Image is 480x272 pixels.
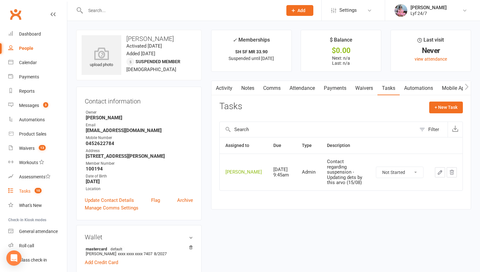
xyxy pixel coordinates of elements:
[307,56,375,66] p: Next: n/a Last: n/a
[35,188,42,193] span: 10
[8,6,23,22] a: Clubworx
[126,43,162,49] time: Activated [DATE]
[85,234,193,241] h3: Wallet
[86,128,193,133] strong: [EMAIL_ADDRESS][DOMAIN_NAME]
[8,170,67,184] a: Assessments
[319,81,351,96] a: Payments
[109,246,124,251] span: default
[377,81,400,96] a: Tasks
[8,41,67,56] a: People
[19,229,58,234] div: General attendance
[268,137,297,154] th: Due
[286,5,313,16] button: Add
[86,122,193,128] div: Email
[19,257,47,262] div: Class check-in
[8,253,67,267] a: Class kiosk mode
[19,46,33,51] div: People
[297,8,305,13] span: Add
[437,81,472,96] a: Mobile App
[395,4,407,17] img: thumb_image1747747990.png
[177,196,193,204] a: Archive
[86,166,193,172] strong: 100194
[8,84,67,98] a: Reports
[43,102,48,108] span: 3
[19,243,34,248] div: Roll call
[410,10,447,16] div: Lyf 24/7
[8,198,67,213] a: What's New
[233,37,237,43] i: ✓
[19,103,39,108] div: Messages
[86,246,190,251] strong: mastercard
[8,156,67,170] a: Workouts
[307,47,375,54] div: $0.00
[285,81,319,96] a: Attendance
[126,67,176,72] span: [DEMOGRAPHIC_DATA]
[154,251,167,256] span: 8/2027
[86,141,193,146] strong: 0452622784
[233,36,270,48] div: Memberships
[19,31,41,36] div: Dashboard
[8,224,67,239] a: General attendance kiosk mode
[237,81,259,96] a: Notes
[415,56,447,62] a: view attendance
[296,137,321,154] th: Type
[86,148,193,154] div: Address
[86,186,193,192] div: Location
[19,160,38,165] div: Workouts
[8,56,67,70] a: Calendar
[19,174,50,179] div: Assessments
[302,169,316,175] div: Admin
[8,127,67,141] a: Product Sales
[151,196,160,204] a: Flag
[86,173,193,179] div: Date of Birth
[321,137,370,154] th: Description
[8,98,67,113] a: Messages 3
[8,113,67,127] a: Automations
[86,179,193,184] strong: [DATE]
[86,135,193,141] div: Mobile Number
[235,49,268,54] strong: SH SF MR 33.90
[86,153,193,159] strong: [STREET_ADDRESS][PERSON_NAME]
[8,239,67,253] a: Roll call
[85,196,134,204] a: Update Contact Details
[118,251,152,256] span: xxxx xxxx xxxx 7407
[19,117,45,122] div: Automations
[417,36,444,47] div: Last visit
[220,137,268,154] th: Assigned to
[327,159,364,185] div: Contact regarding suspension - Updating dets by this arvo (15/08)
[85,95,193,105] h3: Contact information
[136,59,180,64] span: Suspended member
[19,89,35,94] div: Reports
[351,81,377,96] a: Waivers
[211,81,237,96] a: Activity
[82,35,196,42] h3: [PERSON_NAME]
[86,161,193,167] div: Member Number
[86,109,193,116] div: Owner
[39,145,46,150] span: 13
[225,169,262,175] div: [PERSON_NAME]
[85,245,193,257] li: [PERSON_NAME]
[86,115,193,121] strong: [PERSON_NAME]
[220,122,416,137] input: Search
[19,60,37,65] div: Calendar
[229,56,274,61] span: Suspended until [DATE]
[85,204,138,212] a: Manage Comms Settings
[428,126,439,133] div: Filter
[82,47,121,68] div: upload photo
[330,36,352,47] div: $ Balance
[8,141,67,156] a: Waivers 13
[19,189,30,194] div: Tasks
[219,102,242,111] h3: Tasks
[273,167,291,177] div: [DATE] 9:45am
[126,51,155,56] time: Added [DATE]
[8,70,67,84] a: Payments
[339,3,357,17] span: Settings
[19,203,42,208] div: What's New
[8,27,67,41] a: Dashboard
[83,6,278,15] input: Search...
[19,74,39,79] div: Payments
[429,102,463,113] button: + New Task
[259,81,285,96] a: Comms
[416,122,448,137] button: Filter
[85,259,118,266] a: Add Credit Card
